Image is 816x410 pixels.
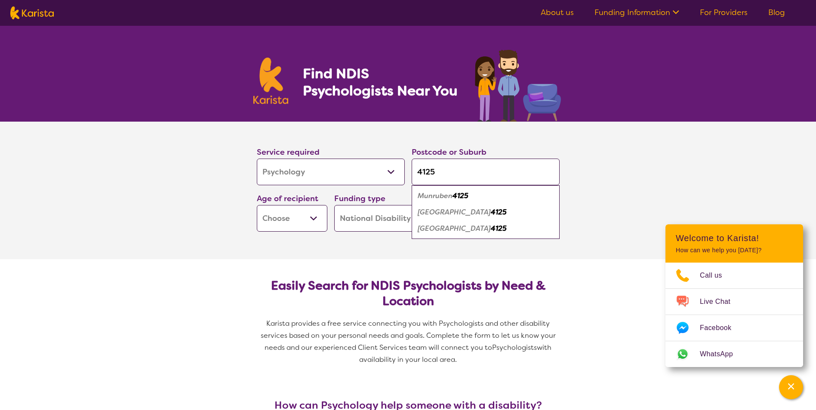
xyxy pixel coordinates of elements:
a: About us [541,7,574,18]
a: Blog [768,7,785,18]
label: Postcode or Suburb [412,147,487,157]
label: Age of recipient [257,193,318,204]
span: Facebook [700,321,742,334]
div: Channel Menu [665,224,803,367]
span: WhatsApp [700,348,743,361]
a: Web link opens in a new tab. [665,341,803,367]
div: Munruben 4125 [416,188,555,204]
h2: Welcome to Karista! [676,233,793,243]
label: Funding type [334,193,385,204]
input: Type [412,159,560,185]
img: Karista logo [10,6,54,19]
em: [GEOGRAPHIC_DATA] [418,224,491,233]
em: 4125 [491,208,507,217]
span: Karista provides a free service connecting you with Psychologists and other disability services b... [261,319,557,352]
img: Karista logo [253,58,289,104]
a: Funding Information [594,7,679,18]
h2: Easily Search for NDIS Psychologists by Need & Location [264,278,553,309]
a: For Providers [700,7,748,18]
span: Psychologists [492,343,537,352]
em: [GEOGRAPHIC_DATA] [418,208,491,217]
button: Channel Menu [779,375,803,399]
label: Service required [257,147,320,157]
span: Live Chat [700,295,741,308]
em: Munruben [418,191,453,200]
h1: Find NDIS Psychologists Near You [303,65,462,99]
em: 4125 [453,191,468,200]
p: How can we help you [DATE]? [676,247,793,254]
ul: Choose channel [665,263,803,367]
div: Park Ridge South 4125 [416,220,555,237]
em: 4125 [491,224,507,233]
div: Park Ridge 4125 [416,204,555,220]
img: psychology [472,46,563,122]
span: Call us [700,269,733,282]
